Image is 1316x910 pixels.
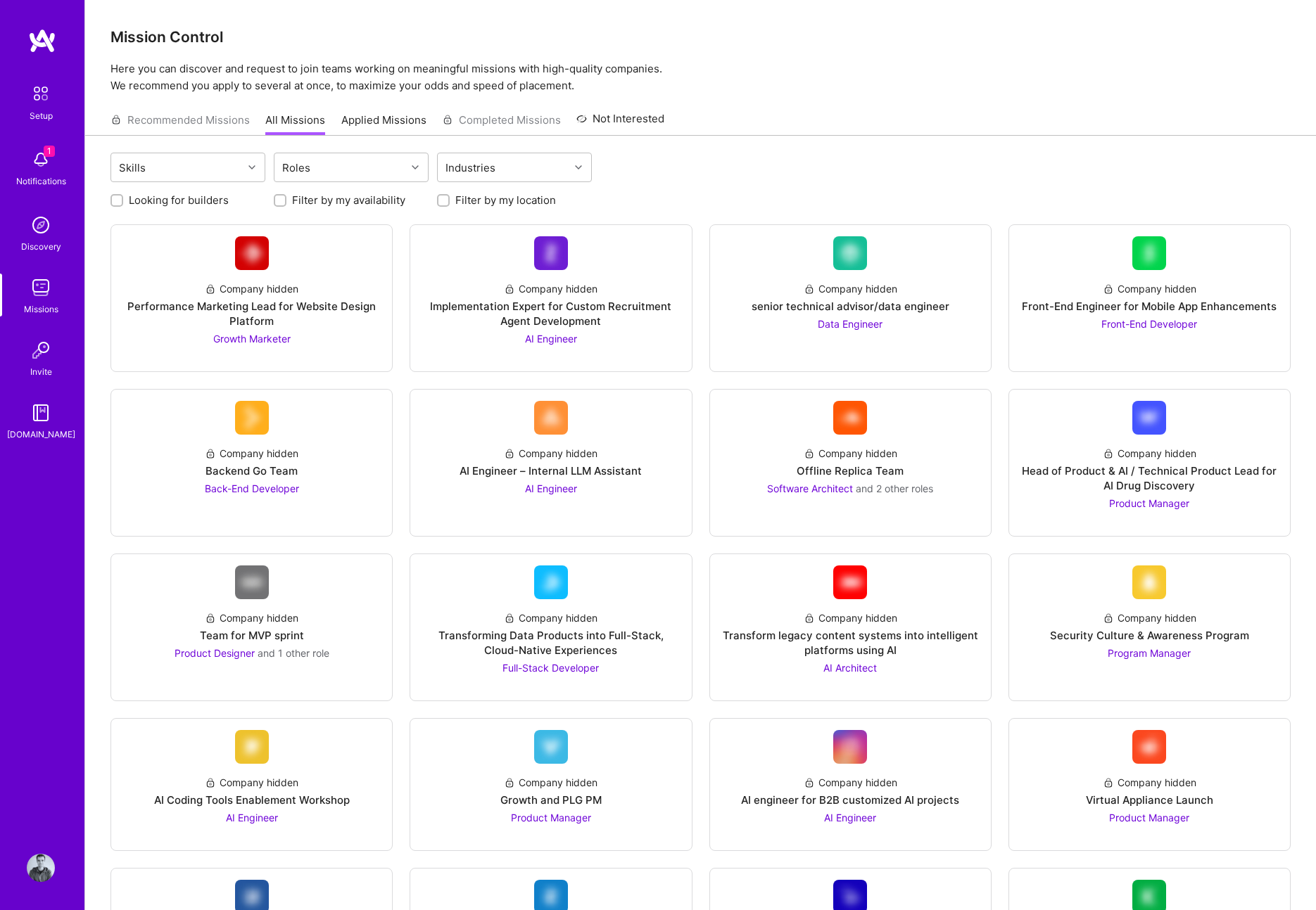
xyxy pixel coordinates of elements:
div: Company hidden [1103,775,1196,790]
a: Company LogoCompany hiddenAI Coding Tools Enablement WorkshopAI Engineer [122,730,381,839]
div: senior technical advisor/data engineer [752,299,949,314]
span: Front-End Developer [1101,318,1197,330]
label: Filter by my availability [292,193,405,207]
i: icon Chevron [248,164,255,171]
img: bell [27,146,55,174]
a: All Missions [265,113,325,136]
div: Missions [24,302,58,316]
div: Roles [279,158,314,178]
span: Product Manager [1109,812,1189,824]
a: Company LogoCompany hiddenOffline Replica TeamSoftware Architect and 2 other roles [721,401,980,525]
i: icon Chevron [412,164,419,171]
img: Company Logo [235,565,269,599]
a: Company LogoCompany hiddenFront-End Engineer for Mobile App EnhancementsFront-End Developer [1020,236,1279,360]
div: Company hidden [205,446,298,461]
div: Offline Replica Team [797,463,904,478]
span: AI Engineer [525,333,577,345]
i: icon Chevron [575,164,582,171]
img: Company Logo [1132,401,1166,435]
div: AI Coding Tools Enablement Workshop [154,793,350,807]
div: Company hidden [1103,446,1196,461]
div: [DOMAIN_NAME] [7,427,75,442]
div: Growth and PLG PM [500,793,602,807]
img: User Avatar [27,854,55,882]
div: Company hidden [504,775,597,790]
a: Company LogoCompany hiddenGrowth and PLG PMProduct Manager [422,730,680,839]
img: Company Logo [534,236,568,270]
div: Setup [30,108,53,123]
span: Full-Stack Developer [502,662,599,674]
div: Security Culture & Awareness Program [1050,628,1249,643]
span: Data Engineer [818,318,882,330]
img: Invite [27,336,55,364]
a: Company LogoCompany hiddenSecurity Culture & Awareness ProgramProgram Manager [1020,565,1279,689]
label: Filter by my location [455,193,556,207]
img: setup [26,79,56,108]
span: and 1 other role [258,647,329,659]
span: Growth Marketer [213,333,291,345]
div: Company hidden [804,281,897,296]
img: Company Logo [1132,730,1166,764]
img: Company Logo [833,401,867,435]
div: Transforming Data Products into Full-Stack, Cloud-Native Experiences [422,628,680,658]
a: Company LogoCompany hiddenTransforming Data Products into Full-Stack, Cloud-Native ExperiencesFul... [422,565,680,689]
span: Back-End Developer [205,482,299,494]
a: Company LogoCompany hiddenHead of Product & AI / Technical Product Lead for AI Drug DiscoveryProd... [1020,401,1279,525]
img: Company Logo [534,401,568,435]
a: Company LogoCompany hiddenAI engineer for B2B customized AI projectsAI Engineer [721,730,980,839]
div: Company hidden [504,281,597,296]
div: Front-End Engineer for Mobile App Enhancements [1022,299,1277,314]
a: Company LogoCompany hiddenPerformance Marketing Lead for Website Design PlatformGrowth Marketer [122,236,381,360]
span: AI Engineer [824,812,876,824]
img: Company Logo [1132,565,1166,599]
a: User Avatar [23,854,58,882]
img: Company Logo [1132,236,1166,270]
div: Company hidden [504,446,597,461]
div: AI Engineer – Internal LLM Assistant [460,463,642,478]
span: Product Designer [175,647,255,659]
a: Company LogoCompany hiddenImplementation Expert for Custom Recruitment Agent DevelopmentAI Engineer [422,236,680,360]
span: 1 [44,146,55,157]
span: AI Engineer [525,482,577,494]
div: Company hidden [205,610,298,625]
span: Product Manager [1109,497,1189,509]
img: Company Logo [235,401,269,435]
div: Company hidden [804,446,897,461]
div: Implementation Expert for Custom Recruitment Agent Development [422,299,680,328]
span: AI Architect [823,662,877,674]
div: Company hidden [804,610,897,625]
span: AI Engineer [226,812,278,824]
a: Not Interested [576,110,664,136]
h3: Mission Control [110,28,1291,46]
span: Product Manager [511,812,591,824]
div: Industries [442,158,499,178]
a: Company LogoCompany hiddenTeam for MVP sprintProduct Designer and 1 other role [122,565,381,689]
span: Program Manager [1108,647,1191,659]
a: Company LogoCompany hiddenBackend Go TeamBack-End Developer [122,401,381,525]
div: Invite [30,364,52,379]
div: Company hidden [504,610,597,625]
img: Company Logo [833,730,867,764]
span: and 2 other roles [856,482,933,494]
p: Here you can discover and request to join teams working on meaningful missions with high-quality ... [110,60,1291,94]
span: Software Architect [767,482,853,494]
img: discovery [27,211,55,239]
img: Company Logo [534,565,568,599]
a: Applied Missions [341,113,426,136]
img: guide book [27,399,55,427]
img: Company Logo [833,236,867,270]
img: logo [28,28,56,53]
div: Company hidden [1103,281,1196,296]
img: Company Logo [235,730,269,764]
div: AI engineer for B2B customized AI projects [741,793,959,807]
img: Company Logo [534,730,568,764]
label: Looking for builders [129,193,229,207]
a: Company LogoCompany hiddenVirtual Appliance LaunchProduct Manager [1020,730,1279,839]
div: Virtual Appliance Launch [1086,793,1213,807]
div: Company hidden [1103,610,1196,625]
a: Company LogoCompany hiddenTransform legacy content systems into intelligent platforms using AIAI ... [721,565,980,689]
div: Company hidden [205,281,298,296]
div: Company hidden [205,775,298,790]
img: Company Logo [235,236,269,270]
div: Company hidden [804,775,897,790]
